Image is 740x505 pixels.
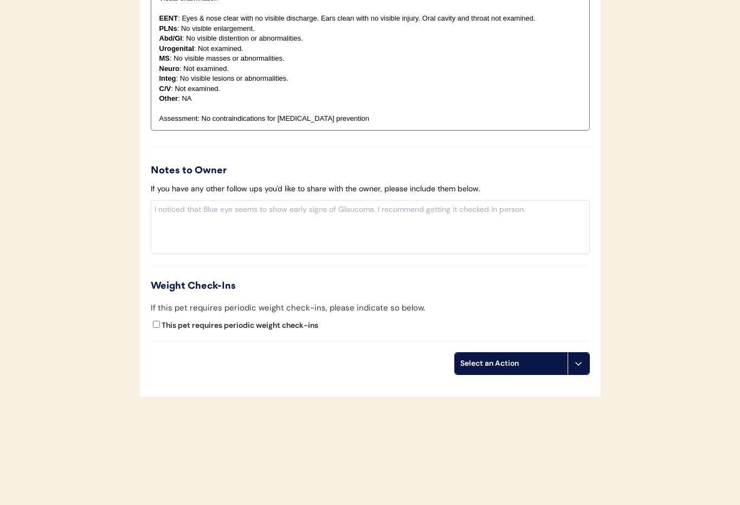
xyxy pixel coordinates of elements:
[159,24,177,33] strong: PLNs
[159,74,581,83] p: : No visible lesions or abnormalities.
[159,114,581,124] p: Assessment: No contraindications for [MEDICAL_DATA] prevention
[159,94,178,102] strong: Other
[159,44,581,54] p: : Not examined.
[159,14,581,23] p: : Eyes & nose clear with no visible discharge. Ears clean with no visible injury. Oral cavity and...
[159,54,581,63] p: : No visible masses or abnormalities.
[159,34,581,43] p: : No visible distention or abnormalities.
[159,54,170,62] strong: MS
[159,94,581,103] p: : NA
[151,184,480,195] div: If you have any other follow ups you'd like to share with the owner, please include them below.
[151,164,590,178] div: Notes to Owner
[162,320,318,330] label: This pet requires periodic weight check-ins
[159,84,581,94] p: : Not examined.
[159,64,581,74] p: : Not examined.
[159,14,178,22] strong: EENT
[151,279,590,294] div: Weight Check-Ins
[151,302,425,314] div: If this pet requires periodic weight check-ins, please indicate so below.
[159,34,183,42] strong: Abd/GI
[159,74,176,82] strong: Integ
[159,44,194,53] strong: Urogenital
[159,24,581,34] p: : No visible enlargement.
[159,64,180,73] strong: Neuro
[159,85,171,93] strong: C/V
[460,358,562,369] div: Select an Action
